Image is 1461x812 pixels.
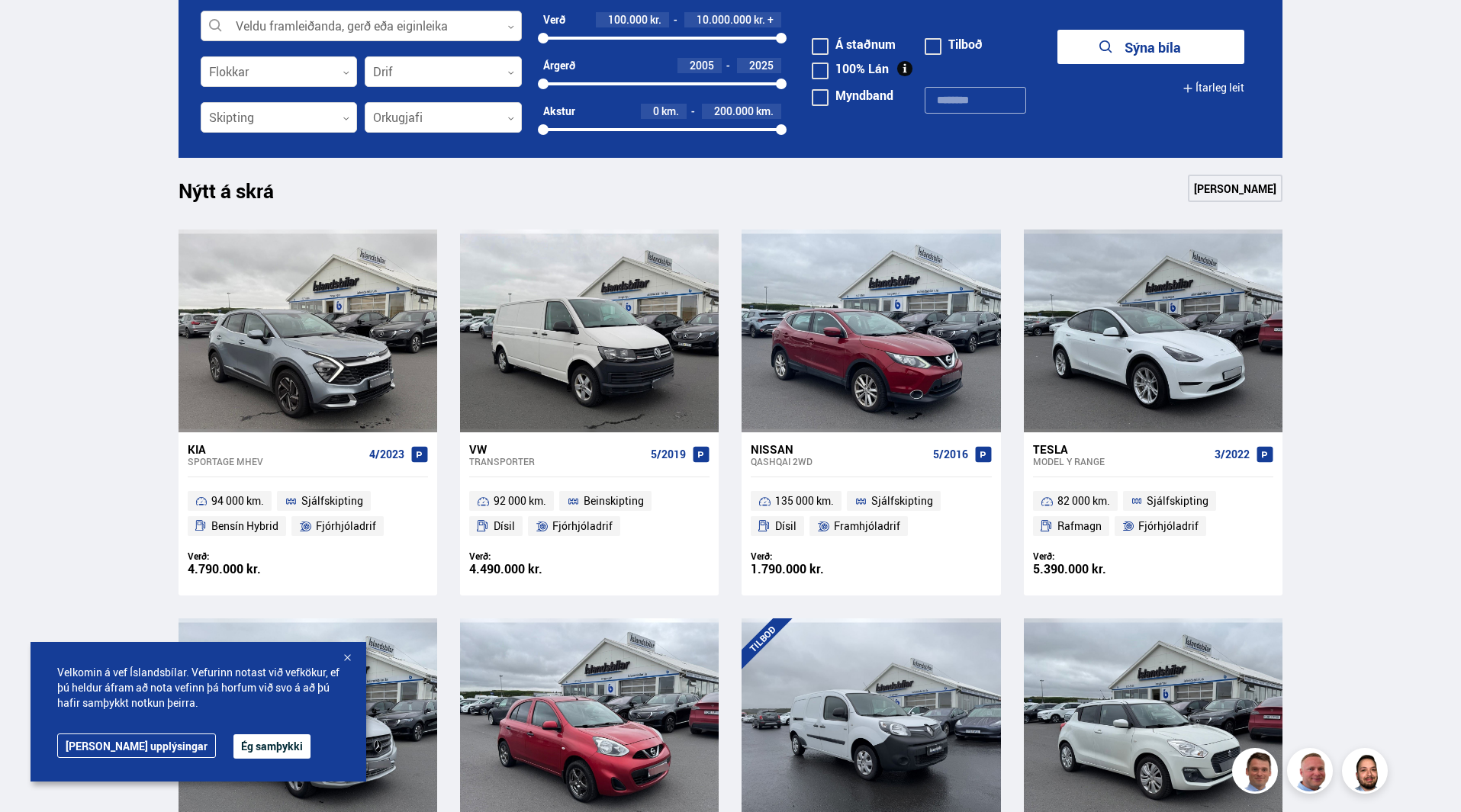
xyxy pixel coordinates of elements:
[608,12,648,27] span: 100.000
[179,179,301,211] h1: Nýtt á skrá
[1188,175,1282,202] a: [PERSON_NAME]
[316,517,376,535] span: Fjórhjóladrif
[933,448,968,461] span: 5/2016
[1289,750,1335,796] img: siFngHWaQ9KaOqBr.png
[653,104,659,118] span: 0
[756,105,774,117] span: km.
[494,517,515,535] span: Dísil
[543,105,575,117] div: Akstur
[469,456,645,467] div: Transporter
[690,58,714,72] span: 2005
[469,563,590,576] div: 4.490.000 kr.
[1057,30,1244,64] button: Sýna bíla
[1033,550,1154,562] div: Verð:
[301,492,363,510] span: Sjálfskipting
[1033,456,1208,467] div: Model Y RANGE
[179,432,437,595] a: Kia Sportage MHEV 4/2023 94 000 km. Sjálfskipting Bensín Hybrid Fjórhjóladrif Verð: 4.790.000 kr.
[775,517,796,535] span: Dísil
[1057,492,1110,510] span: 82 000 km.
[661,105,679,117] span: km.
[714,104,754,118] span: 200.000
[1183,71,1244,105] button: Ítarleg leit
[768,14,774,26] span: +
[751,550,871,562] div: Verð:
[812,38,896,50] label: Á staðnum
[651,448,686,461] span: 5/2019
[871,492,933,510] span: Sjálfskipting
[57,733,216,758] a: [PERSON_NAME] upplýsingar
[812,89,893,101] label: Myndband
[1138,517,1199,535] span: Fjórhjóladrif
[1344,750,1390,796] img: nhp88E3Fdnt1Opn2.png
[697,12,751,27] span: 10.000.000
[211,492,264,510] span: 94 000 km.
[211,517,278,535] span: Bensín Hybrid
[188,550,308,562] div: Verð:
[543,14,565,26] div: Verð
[543,59,575,72] div: Árgerð
[369,448,404,461] span: 4/2023
[12,6,58,52] button: Open LiveChat chat widget
[1215,448,1250,461] span: 3/2022
[742,432,1000,595] a: Nissan Qashqai 2WD 5/2016 135 000 km. Sjálfskipting Dísil Framhjóladrif Verð: 1.790.000 kr.
[812,63,889,75] label: 100% Lán
[754,14,765,26] span: kr.
[925,38,983,50] label: Tilboð
[188,442,363,456] div: Kia
[751,456,926,467] div: Qashqai 2WD
[469,442,645,456] div: VW
[584,492,644,510] span: Beinskipting
[834,517,900,535] span: Framhjóladrif
[460,432,719,595] a: VW Transporter 5/2019 92 000 km. Beinskipting Dísil Fjórhjóladrif Verð: 4.490.000 kr.
[1033,563,1154,576] div: 5.390.000 kr.
[1024,432,1282,595] a: Tesla Model Y RANGE 3/2022 82 000 km. Sjálfskipting Rafmagn Fjórhjóladrif Verð: 5.390.000 kr.
[751,563,871,576] div: 1.790.000 kr.
[1234,750,1280,796] img: FbJEzSuNWCJXmdc-.webp
[188,456,363,467] div: Sportage MHEV
[749,58,774,72] span: 2025
[233,734,311,759] button: Ég samþykki
[775,492,834,510] span: 135 000 km.
[650,14,661,26] span: kr.
[188,563,308,576] div: 4.790.000 kr.
[1057,517,1102,535] span: Rafmagn
[552,517,613,535] span: Fjórhjóladrif
[751,442,926,456] div: Nissan
[1147,492,1208,510] span: Sjálfskipting
[494,492,546,510] span: 92 000 km.
[1033,442,1208,456] div: Tesla
[57,665,340,711] span: Velkomin á vef Íslandsbílar. Vefurinn notast við vefkökur, ef þú heldur áfram að nota vefinn þá h...
[469,550,590,562] div: Verð:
